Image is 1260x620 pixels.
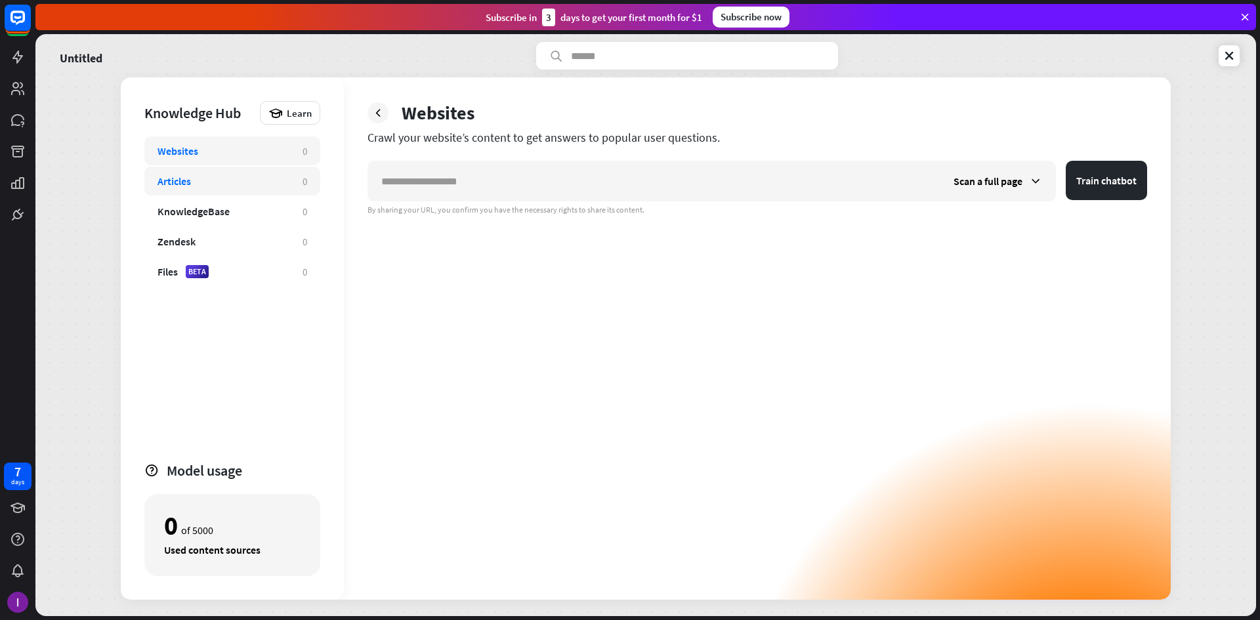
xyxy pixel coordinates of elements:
div: Used content sources [164,543,301,556]
div: Knowledge Hub [144,104,253,122]
div: Subscribe now [713,7,789,28]
button: Open LiveChat chat widget [10,5,50,45]
div: Model usage [167,461,320,480]
div: 0 [164,514,178,537]
div: 3 [542,9,555,26]
span: Learn [287,107,312,119]
button: Train chatbot [1066,161,1147,200]
div: KnowledgeBase [157,205,230,218]
div: days [11,478,24,487]
a: Untitled [60,42,102,70]
div: Websites [157,144,198,157]
div: 7 [14,466,21,478]
div: Subscribe in days to get your first month for $1 [486,9,702,26]
span: Scan a full page [954,175,1022,188]
div: 0 [303,145,307,157]
div: 0 [303,236,307,248]
div: BETA [186,265,209,278]
div: Articles [157,175,191,188]
div: 0 [303,175,307,188]
div: Zendesk [157,235,196,248]
div: Files [157,265,178,278]
a: 7 days [4,463,31,490]
div: Websites [402,101,474,125]
div: By sharing your URL, you confirm you have the necessary rights to share its content. [367,205,1147,215]
div: 0 [303,205,307,218]
div: Crawl your website’s content to get answers to popular user questions. [367,130,1147,145]
div: 0 [303,266,307,278]
div: of 5000 [164,514,301,537]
